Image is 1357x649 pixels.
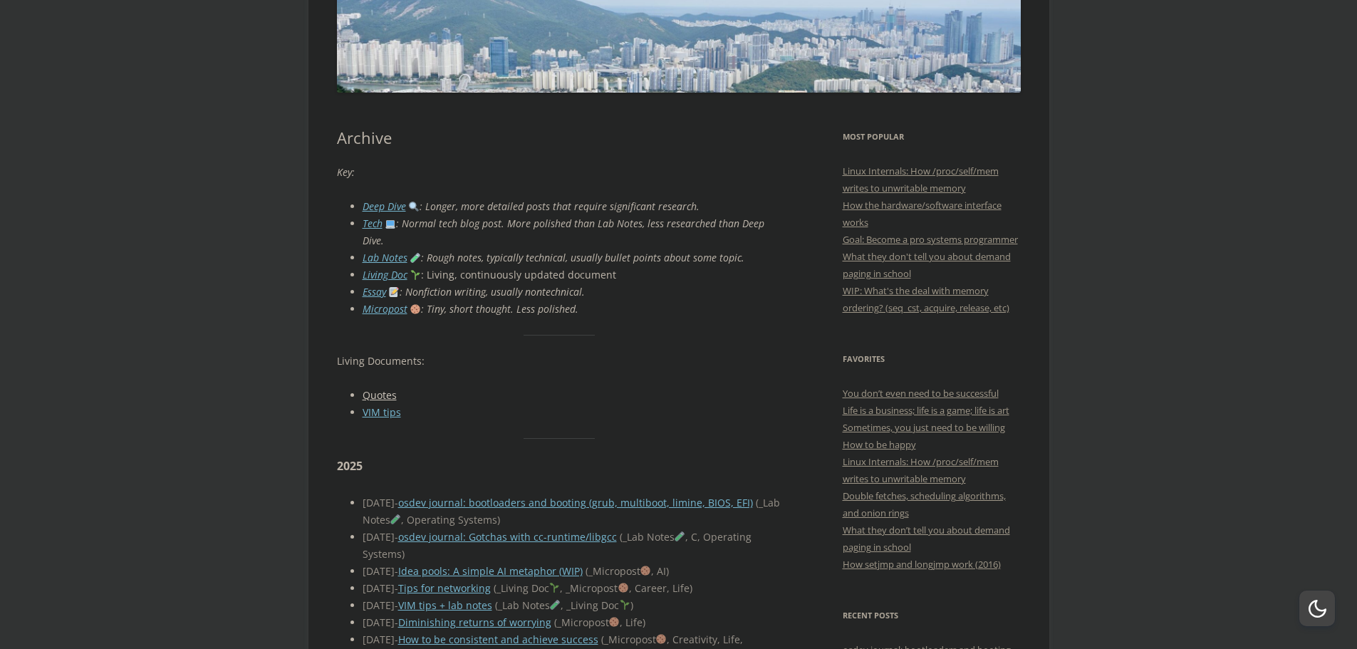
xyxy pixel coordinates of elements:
span: ) [630,598,633,612]
a: Living Doc [363,268,407,281]
span: - [395,633,398,646]
span: ) [402,547,405,561]
h1: Archive [337,128,782,147]
img: 🍪 [609,617,619,627]
a: How to be consistent and achieve success [398,633,598,646]
span: [DATE] [363,633,398,646]
span: ) [666,564,669,578]
h3: 2025 [337,456,782,477]
h3: Recent Posts [843,607,1021,624]
img: 📝 [389,287,399,297]
span: _Micropost , AI [586,564,670,578]
a: Diminishing returns of worrying [398,616,551,629]
img: 🌱 [410,270,420,280]
a: Quotes [363,388,397,402]
a: Lab Notes [363,251,407,264]
li: : Tiny, short thought. Less polished. [363,301,782,318]
span: - [395,581,398,595]
a: Idea pools: A simple AI metaphor (WIP) [398,564,583,578]
li: : Living, continuously updated document [363,266,782,284]
img: 🧪 [390,514,400,524]
span: ( [495,598,498,612]
span: - [395,564,398,578]
a: osdev journal: Gotchas with cc-runtime/libgcc [398,530,617,544]
a: Tips for networking [398,581,491,595]
img: 🍪 [640,566,650,576]
img: 🍪 [656,634,666,644]
span: [DATE] [363,598,398,612]
span: ( [554,616,557,629]
span: ) [497,513,500,526]
span: - [395,598,398,612]
a: Deep Dive [363,199,406,213]
span: - [395,616,398,629]
span: _Micropost , Life [554,616,646,629]
img: 🔍 [409,202,419,212]
span: _Lab Notes , Operating Systems [363,496,780,526]
img: 🌱 [549,583,559,593]
span: [DATE] [363,496,398,509]
a: Micropost [363,302,407,316]
span: ( [601,633,604,646]
span: ( [756,496,759,509]
a: You don’t even need to be successful [843,387,999,400]
a: Essay [363,285,386,298]
a: Sometimes, you just need to be willing [843,421,1005,434]
a: How setjmp and longjmp work (2016) [843,558,1001,571]
a: WIP: What's the deal with memory ordering? (seq_cst, acquire, release, etc) [843,284,1009,314]
img: 🧪 [675,531,685,541]
a: osdev journal: bootloaders and booting (grub, multiboot, limine, BIOS, EFI) [398,496,753,509]
span: [DATE] [363,530,398,544]
p: Living Documents: [337,353,782,370]
a: What they don't tell you about demand paging in school [843,250,1011,280]
li: : Normal tech blog post. More polished than Lab Notes, less researched than Deep Dive. [363,215,782,249]
span: ) [690,581,692,595]
img: 🧪 [550,600,560,610]
a: Linux Internals: How /proc/self/mem writes to unwritable memory [843,455,999,485]
a: VIM tips [363,405,401,419]
span: - [395,530,398,544]
span: ( [586,564,588,578]
span: [DATE] [363,581,398,595]
a: Life is a business; life is a game; life is art [843,404,1009,417]
img: 🍪 [410,304,420,314]
img: 💻 [385,219,395,229]
span: ( [620,530,623,544]
span: ( [494,581,496,595]
a: What they don’t tell you about demand paging in school [843,524,1010,554]
h3: Favorites [843,351,1021,368]
em: Key: [337,165,355,179]
a: Double fetches, scheduling algorithms, and onion rings [843,489,1006,519]
li: : Longer, more detailed posts that require significant research. [363,198,782,215]
img: 🌱 [620,600,630,610]
span: _Living Doc , _Micropost , Career, Life [494,581,693,595]
span: [DATE] [363,564,398,578]
em: : Rough notes, typically technical, usually bullet points about some topic. [407,251,745,264]
img: 🧪 [410,253,420,263]
li: : Nonfiction writing, usually nontechnical. [363,284,782,301]
a: How to be happy [843,438,916,451]
a: Linux Internals: How /proc/self/mem writes to unwritable memory [843,165,999,194]
h3: Most Popular [843,128,1021,145]
span: ) [643,616,645,629]
span: [DATE] [363,616,398,629]
span: _Lab Notes , C, Operating Systems [363,530,752,561]
span: - [395,496,398,509]
img: 🍪 [618,583,628,593]
span: _Lab Notes , _Living Doc [495,598,634,612]
a: Tech [363,217,383,230]
a: How the hardware/software interface works [843,199,1002,229]
a: VIM tips + lab notes [398,598,492,612]
a: Goal: Become a pro systems programmer [843,233,1018,246]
